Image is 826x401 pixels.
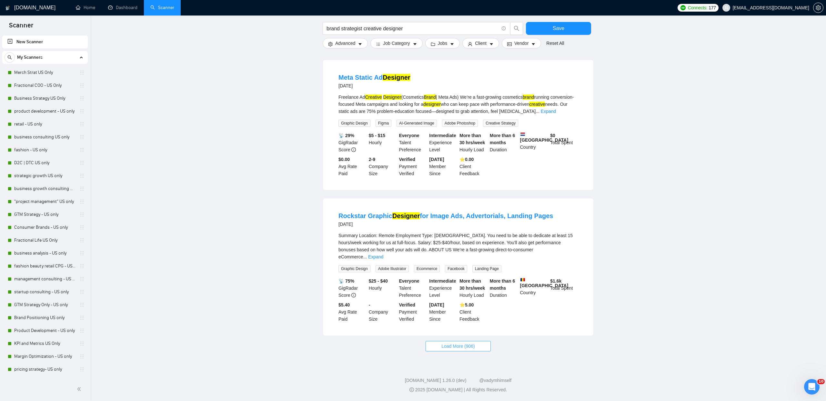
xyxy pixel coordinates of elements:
b: $5 - $15 [369,133,385,138]
img: 🇷🇴 [520,277,525,282]
a: Business Strategy US Only [14,92,76,105]
span: Landing Page [472,265,501,272]
mark: Brand [424,95,436,100]
button: userClientcaret-down [462,38,499,48]
b: $ 0 [550,133,555,138]
span: Adobe Photoshop [442,120,478,127]
div: Member Since [428,156,458,177]
mark: creative [529,102,545,107]
span: copyright [409,387,414,392]
b: [GEOGRAPHIC_DATA] [520,132,569,143]
a: Expand [541,109,556,114]
span: holder [79,328,85,333]
span: double-left [77,386,83,392]
a: retail - US only [14,118,76,131]
div: 2025 [DOMAIN_NAME] | All Rights Reserved. [96,386,821,393]
b: 📡 29% [338,133,354,138]
span: holder [79,225,85,230]
span: Client [475,40,487,47]
div: [DATE] [338,82,410,90]
a: KPI and Metrics US Only [14,337,76,350]
div: [DATE] [338,220,553,228]
div: Talent Preference [398,277,428,299]
span: Connects: [688,4,707,11]
div: Duration [489,132,519,153]
img: 🇳🇱 [520,132,525,136]
b: Verified [399,302,416,307]
b: ⭐️ 5.00 [459,302,474,307]
div: Hourly [368,277,398,299]
mark: Designer [392,212,420,219]
span: My Scanners [17,51,43,64]
div: Payment Verified [398,301,428,323]
div: Hourly Load [458,132,489,153]
a: Fractional Life US Only [14,234,76,247]
a: Margin Optimization - US only [14,350,76,363]
mark: brand [523,95,534,100]
input: Search Freelance Jobs... [327,25,499,33]
b: More than 6 months [490,133,515,145]
button: setting [813,3,823,13]
a: Consumer Brands - US only [14,221,76,234]
span: Adobe Illustrator [376,265,409,272]
span: Scanner [4,21,38,34]
div: Hourly [368,132,398,153]
a: product development - US only [14,105,76,118]
button: search [510,22,523,35]
span: caret-down [413,42,417,46]
span: caret-down [450,42,454,46]
div: GigRadar Score [337,132,368,153]
mark: Designer [383,74,410,81]
a: pricing strategy- US only [14,363,76,376]
span: holder [79,186,85,191]
b: [GEOGRAPHIC_DATA] [520,277,569,288]
span: holder [79,96,85,101]
span: holder [79,238,85,243]
a: @vadymhimself [479,378,511,383]
span: holder [79,70,85,75]
span: ... [536,109,539,114]
a: D2C | DTC US only [14,156,76,169]
div: Avg Rate Paid [337,156,368,177]
a: Merch Strat US Only [14,66,76,79]
span: Figma [376,120,391,127]
b: More than 6 months [490,278,515,291]
span: holder [79,199,85,204]
div: Country [519,132,549,153]
a: fashion - US only [14,144,76,156]
span: holder [79,83,85,88]
div: Experience Level [428,132,458,153]
b: More than 30 hrs/week [459,278,485,291]
span: search [510,25,523,31]
div: Avg Rate Paid [337,301,368,323]
span: user [724,5,729,10]
span: Creative Strategy [483,120,518,127]
a: Rockstar GraphicDesignerfor Image Ads, Advertorials, Landing Pages [338,212,553,219]
a: Reset All [546,40,564,47]
div: Duration [489,277,519,299]
b: - [369,302,370,307]
span: Load More (906) [441,343,475,350]
span: Jobs [438,40,448,47]
a: startup consulting - US only [14,286,76,298]
button: barsJob Categorycaret-down [370,38,422,48]
span: Graphic Design [338,120,370,127]
a: setting [813,5,823,10]
mark: Creative [365,95,382,100]
span: holder [79,354,85,359]
span: search [5,55,15,60]
span: holder [79,289,85,295]
span: ... [363,254,367,259]
b: More than 30 hrs/week [459,133,485,145]
span: Advanced [335,40,355,47]
button: idcardVendorcaret-down [502,38,541,48]
div: Member Since [428,301,458,323]
span: info-circle [351,147,356,152]
span: setting [328,42,333,46]
div: Client Feedback [458,301,489,323]
button: search [5,52,15,63]
span: holder [79,160,85,165]
span: info-circle [351,293,356,297]
li: New Scanner [2,35,88,48]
